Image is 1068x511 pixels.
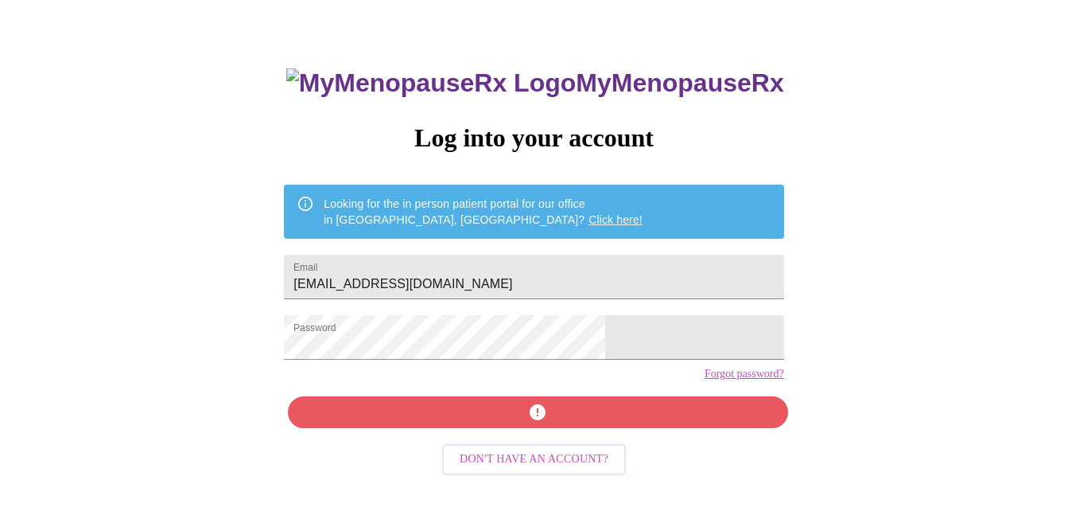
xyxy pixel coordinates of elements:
div: Looking for the in person patient portal for our office in [GEOGRAPHIC_DATA], [GEOGRAPHIC_DATA]? [324,189,643,234]
a: Click here! [588,213,643,226]
h3: MyMenopauseRx [286,68,784,98]
h3: Log into your account [284,123,783,153]
button: Don't have an account? [442,444,626,475]
span: Don't have an account? [460,450,608,470]
a: Forgot password? [705,368,784,380]
a: Don't have an account? [438,451,630,465]
img: MyMenopauseRx Logo [286,68,576,98]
